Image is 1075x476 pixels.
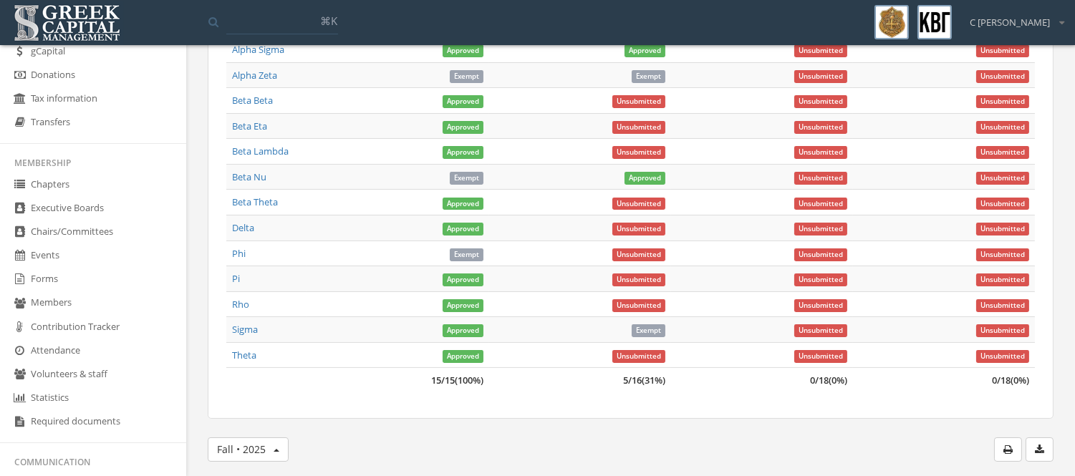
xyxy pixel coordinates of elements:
span: Approved [443,350,483,363]
a: Unsubmitted [794,323,847,336]
span: Approved [625,44,665,57]
a: Unsubmitted [976,323,1029,336]
a: Exempt [450,170,483,183]
a: Unsubmitted [794,298,847,311]
a: Exempt [632,323,665,336]
a: Unsubmitted [794,221,847,234]
span: Approved [443,273,483,286]
a: Approved [443,94,483,107]
span: Unsubmitted [794,350,847,363]
a: Unsubmitted [794,43,847,56]
span: Unsubmitted [976,44,1029,57]
span: C [PERSON_NAME] [970,16,1050,29]
a: Unsubmitted [976,69,1029,82]
a: Unsubmitted [794,170,847,183]
a: Unsubmitted [612,272,665,285]
span: Unsubmitted [794,273,847,286]
a: Exempt [450,247,483,260]
a: Beta Lambda [232,145,289,157]
a: Exempt [450,69,483,82]
span: Unsubmitted [612,121,665,134]
a: Unsubmitted [976,195,1029,208]
span: Unsubmitted [794,121,847,134]
span: Approved [443,95,483,108]
span: Unsubmitted [612,95,665,108]
span: Unsubmitted [794,44,847,57]
span: Unsubmitted [976,198,1029,210]
a: Approved [625,170,665,183]
a: Unsubmitted [612,145,665,157]
a: Approved [443,272,483,285]
span: 100% [458,374,481,387]
a: Beta Eta [232,120,267,132]
span: Approved [443,223,483,235]
a: Unsubmitted [976,170,1029,183]
span: Unsubmitted [976,248,1029,261]
span: Approved [443,146,483,159]
a: Unsubmitted [976,221,1029,234]
span: Unsubmitted [794,172,847,185]
a: Alpha Sigma [232,43,284,56]
a: Unsubmitted [794,247,847,260]
span: Unsubmitted [794,146,847,159]
a: Approved [443,349,483,361]
a: Exempt [632,69,665,82]
a: Approved [625,43,665,56]
span: Unsubmitted [612,248,665,261]
td: 0 / 18 ( ) [853,368,1035,393]
span: Exempt [632,70,665,83]
a: Unsubmitted [794,272,847,285]
span: Unsubmitted [976,324,1029,337]
span: Unsubmitted [794,248,847,261]
a: Theta [232,349,256,361]
a: Unsubmitted [612,247,665,260]
a: Unsubmitted [976,120,1029,132]
a: Unsubmitted [612,298,665,311]
span: Approved [625,172,665,185]
span: 31% [645,374,662,387]
span: Unsubmitted [612,198,665,210]
span: Exempt [632,324,665,337]
span: Unsubmitted [794,299,847,312]
span: 0% [1013,374,1026,387]
a: Approved [443,323,483,336]
a: Unsubmitted [794,69,847,82]
span: Exempt [450,172,483,185]
span: Unsubmitted [976,70,1029,83]
a: Unsubmitted [612,195,665,208]
span: Approved [443,198,483,210]
a: Unsubmitted [612,94,665,107]
span: Unsubmitted [976,299,1029,312]
span: Unsubmitted [976,146,1029,159]
a: Delta [232,221,254,234]
a: Alpha Zeta [232,69,277,82]
span: Approved [443,324,483,337]
a: Unsubmitted [976,43,1029,56]
span: Unsubmitted [976,172,1029,185]
a: Approved [443,298,483,311]
span: Unsubmitted [612,223,665,235]
span: Unsubmitted [794,324,847,337]
a: Unsubmitted [976,247,1029,260]
span: Approved [443,121,483,134]
span: Unsubmitted [976,273,1029,286]
span: Unsubmitted [794,70,847,83]
a: Unsubmitted [794,349,847,361]
a: Beta Beta [232,94,273,107]
a: Rho [232,298,249,311]
td: 15 / 15 ( ) [307,368,489,393]
a: Unsubmitted [612,221,665,234]
span: Unsubmitted [976,95,1029,108]
span: Unsubmitted [612,273,665,286]
a: Approved [443,195,483,208]
a: Unsubmitted [976,145,1029,157]
div: C [PERSON_NAME] [960,5,1064,29]
span: Unsubmitted [612,299,665,312]
span: Exempt [450,248,483,261]
a: Unsubmitted [976,272,1029,285]
span: Approved [443,299,483,312]
a: Approved [443,221,483,234]
a: Phi [232,247,246,260]
span: Unsubmitted [976,223,1029,235]
a: Unsubmitted [976,298,1029,311]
